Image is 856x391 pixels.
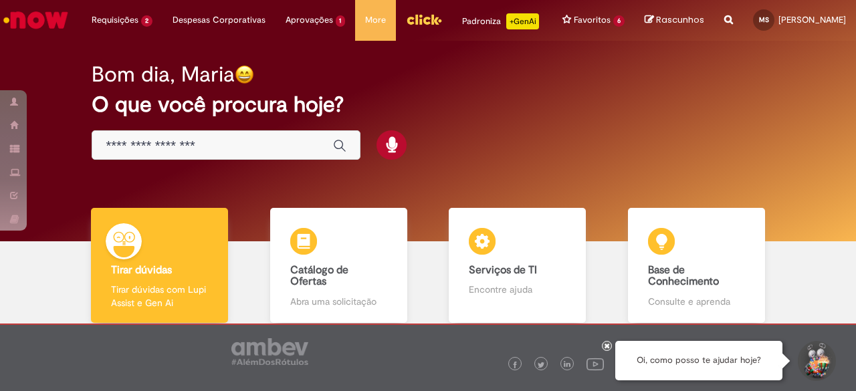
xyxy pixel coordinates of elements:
img: ServiceNow [1,7,70,33]
span: [PERSON_NAME] [778,14,846,25]
span: MS [759,15,769,24]
h2: O que você procura hoje? [92,93,764,116]
div: Oi, como posso te ajudar hoje? [615,341,782,380]
img: click_logo_yellow_360x200.png [406,9,442,29]
span: 1 [336,15,346,27]
img: logo_footer_youtube.png [586,355,604,372]
p: Tirar dúvidas com Lupi Assist e Gen Ai [111,283,208,309]
a: Tirar dúvidas Tirar dúvidas com Lupi Assist e Gen Ai [70,208,249,323]
img: logo_footer_linkedin.png [564,361,570,369]
b: Serviços de TI [469,263,537,277]
p: Consulte e aprenda [648,295,745,308]
img: logo_footer_facebook.png [512,362,518,368]
div: Padroniza [462,13,539,29]
span: 2 [141,15,152,27]
button: Iniciar Conversa de Suporte [796,341,836,381]
b: Catálogo de Ofertas [290,263,348,289]
a: Catálogo de Ofertas Abra uma solicitação [249,208,429,323]
a: Rascunhos [645,14,704,27]
p: Abra uma solicitação [290,295,387,308]
span: Favoritos [574,13,611,27]
a: Base de Conhecimento Consulte e aprenda [607,208,786,323]
span: Aprovações [286,13,333,27]
span: 6 [613,15,625,27]
p: Encontre ajuda [469,283,566,296]
span: Requisições [92,13,138,27]
img: logo_footer_ambev_rotulo_gray.png [231,338,308,365]
span: Despesas Corporativas [173,13,265,27]
a: Serviços de TI Encontre ajuda [428,208,607,323]
b: Tirar dúvidas [111,263,172,277]
b: Base de Conhecimento [648,263,719,289]
span: More [365,13,386,27]
p: +GenAi [506,13,539,29]
h2: Bom dia, Maria [92,63,235,86]
span: Rascunhos [656,13,704,26]
img: happy-face.png [235,65,254,84]
img: logo_footer_twitter.png [538,362,544,368]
